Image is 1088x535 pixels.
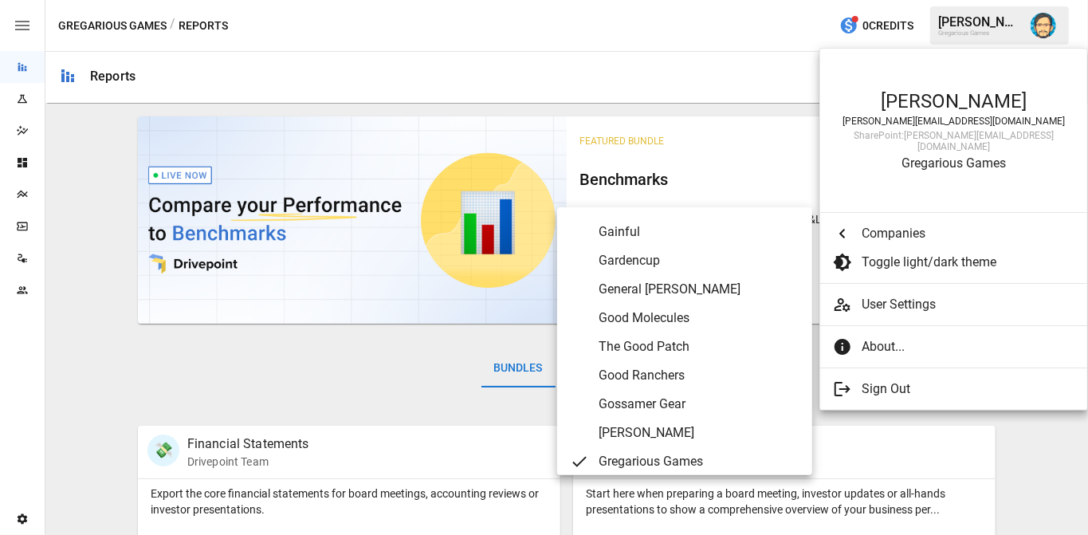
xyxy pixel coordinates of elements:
span: Gossamer Gear [599,395,799,414]
div: SharePoint: [PERSON_NAME][EMAIL_ADDRESS][DOMAIN_NAME] [836,130,1071,152]
span: Good Molecules [599,309,799,328]
span: User Settings [862,295,1074,314]
span: Sign Out [862,380,1062,399]
span: [PERSON_NAME] [599,423,799,443]
span: Gregarious Games [599,452,799,471]
span: About... [862,337,1062,356]
span: General [PERSON_NAME] [599,280,799,299]
span: Companies [862,224,1062,243]
div: Gregarious Games [836,155,1071,171]
span: Good Ranchers [599,366,799,385]
span: Gardencup [599,251,799,270]
div: [PERSON_NAME] [836,90,1071,112]
span: The Good Patch [599,337,799,356]
span: Gainful [599,222,799,242]
span: Toggle light/dark theme [862,253,1062,272]
div: [PERSON_NAME][EMAIL_ADDRESS][DOMAIN_NAME] [836,116,1071,127]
